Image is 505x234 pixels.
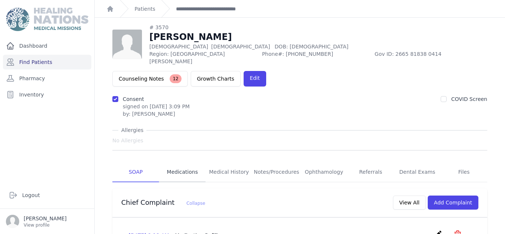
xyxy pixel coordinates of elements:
span: 12 [170,74,181,83]
p: View profile [24,222,67,228]
span: Region: [GEOGRAPHIC_DATA][PERSON_NAME] [149,50,258,65]
label: COVID Screen [451,96,487,102]
img: person-242608b1a05df3501eefc295dc1bc67a.jpg [112,30,142,59]
a: Medical History [206,162,252,182]
a: Growth Charts [191,71,241,87]
a: Pharmacy [3,71,91,86]
div: by: [PERSON_NAME] [123,110,190,118]
span: Gov ID: 2665 81838 0414 [374,50,487,65]
button: Counseling Notes12 [112,71,188,87]
img: Medical Missions EMR [6,7,88,31]
a: Find Patients [3,55,91,69]
a: [PERSON_NAME] View profile [6,215,88,228]
label: Consent [123,96,144,102]
span: No Allergies [112,137,143,144]
h3: Chief Complaint [121,198,205,207]
a: Medications [159,162,206,182]
button: Add Complaint [428,196,478,210]
span: Collapse [186,201,205,206]
a: SOAP [112,162,159,182]
p: signed on [DATE] 3:09 PM [123,103,190,110]
a: Inventory [3,87,91,102]
a: Referrals [347,162,394,182]
span: DOB: [DEMOGRAPHIC_DATA] [275,44,349,50]
nav: Tabs [112,162,487,182]
p: [PERSON_NAME] [24,215,67,222]
span: [DEMOGRAPHIC_DATA] [211,44,270,50]
h1: [PERSON_NAME] [149,31,487,43]
a: Notes/Procedures [253,162,301,182]
a: Ophthamology [301,162,347,182]
a: Edit [244,71,266,87]
a: Logout [6,188,88,203]
a: Files [441,162,487,182]
a: Dental Exams [394,162,441,182]
span: Allergies [118,126,146,134]
a: Patients [135,5,155,13]
div: # 3570 [149,24,487,31]
button: View All [393,196,426,210]
p: [DEMOGRAPHIC_DATA] [149,43,487,50]
span: Phone#: [PHONE_NUMBER] [262,50,370,65]
a: Dashboard [3,38,91,53]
